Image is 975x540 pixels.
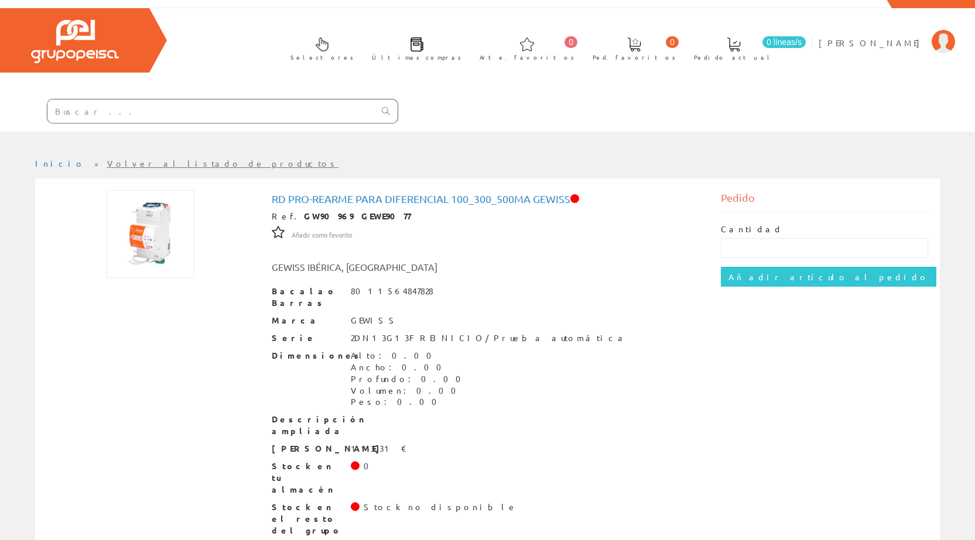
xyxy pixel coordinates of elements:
[272,315,320,325] font: Marca
[767,37,802,47] font: 0 líneas/s
[31,20,119,63] img: Grupo Peisa
[694,53,774,61] font: Pedido actual
[351,350,439,360] font: Alto: 0.00
[35,158,85,168] a: Inicio
[272,192,570,205] font: RD Pro-rearme Para diferencial 100_300_500ma Gewiss
[721,223,783,234] font: Cantidad
[272,443,386,453] font: [PERSON_NAME]
[721,191,755,204] font: Pedido
[107,158,338,168] a: Volver al listado de productos
[272,332,316,343] font: Serie
[364,460,376,471] font: 0
[292,230,352,239] font: Añadir como favorito
[480,53,574,61] font: Arte. favoritos
[593,53,676,61] font: Ped. favoritos
[670,37,675,47] font: 0
[351,286,433,296] font: 8011564847828
[351,443,407,453] font: 113,31 €
[351,373,468,384] font: Profundo: 0.00
[360,27,467,68] a: Últimas compras
[351,332,627,343] font: 2DN13G13F REINICIO/Prueba automática
[272,350,363,360] font: Dimensiones
[351,385,463,395] font: Volumen: 0.00
[272,414,367,436] font: Descripción ampliada
[721,267,936,287] input: Añadir artículo al pedido
[304,211,410,221] font: GW90969 GEWE9077
[364,501,517,512] font: Stock no disponible
[372,53,461,61] font: Últimas compras
[47,99,375,123] input: Buscar ...
[272,211,304,221] font: Ref.
[107,190,194,278] img: Foto artículo RD Pro-rearme Para diferencial 100_300_500ma Gewiss (150x150)
[351,362,449,372] font: Ancho: 0.00
[272,501,342,535] font: Stock en el resto del grupo
[351,396,444,407] font: Peso: 0.00
[272,261,437,273] font: GEWISS IBÉRICA, [GEOGRAPHIC_DATA]
[279,27,360,68] a: Selectores
[292,229,352,239] a: Añadir como favorito
[272,460,336,494] font: Stock en tu almacén
[569,37,573,47] font: 0
[272,286,337,308] font: Bacalao Barras
[290,53,354,61] font: Selectores
[819,27,955,39] a: [PERSON_NAME]
[351,315,399,325] font: GEWISS
[819,37,926,48] font: [PERSON_NAME]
